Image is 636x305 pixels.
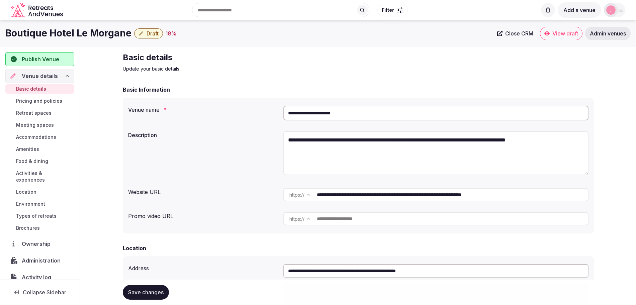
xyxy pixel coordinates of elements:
[5,211,74,221] a: Types of retreats
[123,86,170,94] h2: Basic Information
[123,66,348,72] p: Update your basic details
[5,96,74,106] a: Pricing and policies
[166,29,177,37] div: 18 %
[123,244,146,252] h2: Location
[128,132,278,138] label: Description
[128,185,278,196] div: Website URL
[505,30,533,37] span: Close CRM
[606,5,616,15] img: jen-7867
[558,7,601,13] a: Add a venue
[22,72,58,80] span: Venue details
[5,108,74,118] a: Retreat spaces
[147,30,159,37] span: Draft
[16,189,36,195] span: Location
[5,52,74,66] button: Publish Venue
[16,213,57,219] span: Types of retreats
[22,240,53,248] span: Ownership
[16,170,72,183] span: Activities & experiences
[16,225,40,231] span: Brochures
[123,52,348,63] h2: Basic details
[590,30,626,37] span: Admin venues
[5,132,74,142] a: Accommodations
[5,253,74,268] a: Administration
[5,199,74,209] a: Environment
[128,289,164,296] span: Save changes
[16,158,48,165] span: Food & dining
[16,122,54,128] span: Meeting spaces
[5,285,74,300] button: Collapse Sidebar
[16,86,46,92] span: Basic details
[11,3,64,18] a: Visit the homepage
[5,27,131,40] h1: Boutique Hotel Le Morgane
[16,134,56,140] span: Accommodations
[5,169,74,185] a: Activities & experiences
[5,157,74,166] a: Food & dining
[123,285,169,300] button: Save changes
[5,237,74,251] a: Ownership
[134,28,163,38] button: Draft
[5,270,74,284] a: Activity log
[22,257,63,265] span: Administration
[382,7,394,13] span: Filter
[128,209,278,220] div: Promo video URL
[558,2,601,18] button: Add a venue
[540,27,582,40] a: View draft
[16,110,52,116] span: Retreat spaces
[128,262,278,272] div: Address
[5,84,74,94] a: Basic details
[11,3,64,18] svg: Retreats and Venues company logo
[16,146,39,152] span: Amenities
[128,107,278,112] label: Venue name
[23,289,66,296] span: Collapse Sidebar
[16,201,45,207] span: Environment
[5,144,74,154] a: Amenities
[22,273,54,281] span: Activity log
[585,27,631,40] a: Admin venues
[16,98,62,104] span: Pricing and policies
[5,223,74,233] a: Brochures
[5,120,74,130] a: Meeting spaces
[377,4,408,16] button: Filter
[5,187,74,197] a: Location
[552,30,578,37] span: View draft
[166,29,177,37] button: 18%
[493,27,537,40] a: Close CRM
[22,55,59,63] span: Publish Venue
